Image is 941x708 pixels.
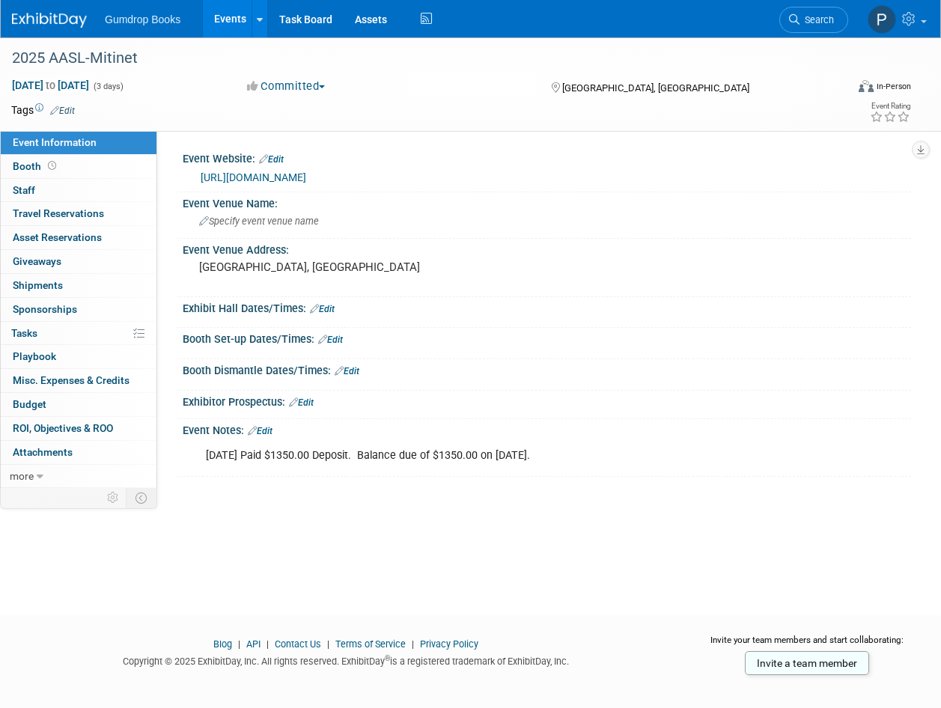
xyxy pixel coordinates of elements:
[234,638,244,650] span: |
[779,7,848,33] a: Search
[13,231,102,243] span: Asset Reservations
[13,279,63,291] span: Shipments
[876,81,911,92] div: In-Person
[201,171,306,183] a: [URL][DOMAIN_NAME]
[11,651,680,668] div: Copyright © 2025 ExhibitDay, Inc. All rights reserved. ExhibitDay is a registered trademark of Ex...
[13,255,61,267] span: Giveaways
[13,207,104,219] span: Travel Reservations
[408,638,418,650] span: |
[183,239,911,257] div: Event Venue Address:
[10,470,34,482] span: more
[11,103,75,118] td: Tags
[703,634,911,656] div: Invite your team members and start collaborating:
[7,45,834,72] div: 2025 AASL-Mitinet
[1,322,156,345] a: Tasks
[1,202,156,225] a: Travel Reservations
[183,147,911,167] div: Event Website:
[246,638,261,650] a: API
[323,638,333,650] span: |
[199,216,319,227] span: Specify event venue name
[183,359,911,379] div: Booth Dismantle Dates/Times:
[385,654,390,662] sup: ®
[183,328,911,347] div: Booth Set-up Dates/Times:
[275,638,321,650] a: Contact Us
[92,82,124,91] span: (3 days)
[800,14,834,25] span: Search
[100,488,127,507] td: Personalize Event Tab Strip
[105,13,180,25] span: Gumdrop Books
[335,638,406,650] a: Terms of Service
[13,398,46,410] span: Budget
[868,5,896,34] img: Pam Fitzgerald
[310,304,335,314] a: Edit
[1,369,156,392] a: Misc. Expenses & Credits
[420,638,478,650] a: Privacy Policy
[1,298,156,321] a: Sponsorships
[11,79,90,92] span: [DATE] [DATE]
[13,446,73,458] span: Attachments
[1,155,156,178] a: Booth
[242,79,331,94] button: Committed
[1,417,156,440] a: ROI, Objectives & ROO
[1,250,156,273] a: Giveaways
[289,397,314,408] a: Edit
[13,160,59,172] span: Booth
[11,327,37,339] span: Tasks
[259,154,284,165] a: Edit
[248,426,272,436] a: Edit
[562,82,749,94] span: [GEOGRAPHIC_DATA], [GEOGRAPHIC_DATA]
[1,345,156,368] a: Playbook
[45,160,59,171] span: Booth not reserved yet
[1,131,156,154] a: Event Information
[195,441,767,471] div: [DATE] Paid $1350.00 Deposit. Balance due of $1350.00 on [DATE].
[43,79,58,91] span: to
[13,303,77,315] span: Sponsorships
[263,638,272,650] span: |
[183,297,911,317] div: Exhibit Hall Dates/Times:
[50,106,75,116] a: Edit
[335,366,359,376] a: Edit
[213,638,232,650] a: Blog
[183,391,911,410] div: Exhibitor Prospectus:
[1,274,156,297] a: Shipments
[183,419,911,439] div: Event Notes:
[780,78,911,100] div: Event Format
[127,488,157,507] td: Toggle Event Tabs
[13,350,56,362] span: Playbook
[318,335,343,345] a: Edit
[199,260,469,274] pre: [GEOGRAPHIC_DATA], [GEOGRAPHIC_DATA]
[859,80,874,92] img: Format-Inperson.png
[12,13,87,28] img: ExhibitDay
[1,441,156,464] a: Attachments
[183,192,911,211] div: Event Venue Name:
[13,184,35,196] span: Staff
[13,374,130,386] span: Misc. Expenses & Credits
[745,651,869,675] a: Invite a team member
[13,422,113,434] span: ROI, Objectives & ROO
[13,136,97,148] span: Event Information
[1,393,156,416] a: Budget
[870,103,910,110] div: Event Rating
[1,226,156,249] a: Asset Reservations
[1,179,156,202] a: Staff
[1,465,156,488] a: more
